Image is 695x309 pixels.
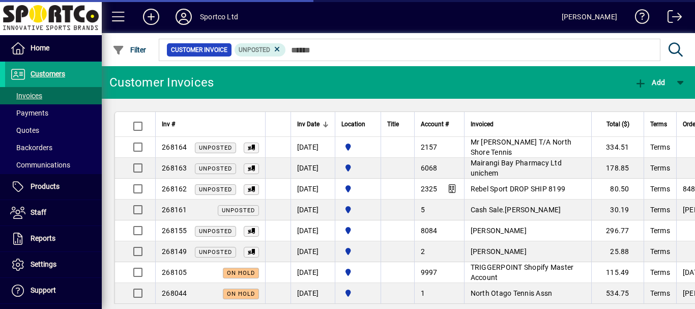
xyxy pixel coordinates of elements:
span: 268162 [162,185,187,193]
div: Account # [421,119,458,130]
span: Sportco Ltd Warehouse [341,225,374,236]
span: Unposted [222,207,255,214]
span: Sportco Ltd Warehouse [341,288,374,299]
td: 534.75 [591,283,644,304]
span: Quotes [10,126,39,134]
span: Customers [31,70,65,78]
span: Unposted [199,165,232,172]
span: Cash Sale.[PERSON_NAME] [471,206,561,214]
span: 6068 [421,164,438,172]
span: Sportco Ltd Warehouse [341,246,374,257]
span: Inv # [162,119,175,130]
div: Sportco Ltd [200,9,238,25]
span: Home [31,44,49,52]
div: Title [387,119,408,130]
span: 1 [421,289,425,297]
td: 115.49 [591,262,644,283]
span: Sportco Ltd Warehouse [341,142,374,153]
span: 268105 [162,268,187,276]
span: Terms [650,185,670,193]
span: Invoices [10,92,42,100]
span: Invoiced [471,119,494,130]
span: Filter [112,46,147,54]
span: Settings [31,260,56,268]
span: Reports [31,234,55,242]
span: Terms [650,206,670,214]
span: On hold [227,291,255,297]
span: 2 [421,247,425,256]
span: Inv Date [297,119,320,130]
span: Terms [650,143,670,151]
span: TRIGGERPOINT Shopify Master Account [471,263,574,282]
span: Sportco Ltd Warehouse [341,162,374,174]
span: Products [31,182,60,190]
td: [DATE] [291,200,335,220]
td: 334.51 [591,137,644,158]
span: Rebel Sport DROP SHIP 8199 [471,185,566,193]
td: [DATE] [291,158,335,179]
a: Logout [660,2,682,35]
span: On hold [227,270,255,276]
span: Mairangi Bay Pharmacy Ltd unichem [471,159,562,177]
div: Inv Date [297,119,329,130]
span: Terms [650,119,667,130]
a: Payments [5,104,102,122]
span: Terms [650,268,670,276]
span: 268149 [162,247,187,256]
span: Unposted [199,249,232,256]
div: Inv # [162,119,259,130]
span: Unposted [199,228,232,235]
span: Customer Invoice [171,45,227,55]
a: Invoices [5,87,102,104]
a: Support [5,278,102,303]
span: Sportco Ltd Warehouse [341,183,374,194]
span: Sportco Ltd Warehouse [341,204,374,215]
span: 8084 [421,227,438,235]
div: Total ($) [598,119,639,130]
span: Mr [PERSON_NAME] T/A North Shore Tennis [471,138,572,156]
mat-chip: Customer Invoice Status: Unposted [235,43,286,57]
span: [PERSON_NAME] [471,227,527,235]
td: [DATE] [291,220,335,241]
a: Reports [5,226,102,251]
span: Add [634,78,665,87]
a: Quotes [5,122,102,139]
a: Backorders [5,139,102,156]
td: 80.50 [591,179,644,200]
span: 9997 [421,268,438,276]
a: Home [5,36,102,61]
td: [DATE] [291,137,335,158]
span: North Otago Tennis Assn [471,289,553,297]
span: [PERSON_NAME] [471,247,527,256]
td: 178.85 [591,158,644,179]
span: 268164 [162,143,187,151]
span: Payments [10,109,48,117]
td: [DATE] [291,262,335,283]
a: Knowledge Base [627,2,650,35]
div: Invoiced [471,119,585,130]
button: Filter [110,41,149,59]
button: Add [632,73,668,92]
a: Settings [5,252,102,277]
span: Staff [31,208,46,216]
span: Total ($) [606,119,629,130]
a: Communications [5,156,102,174]
div: [PERSON_NAME] [562,9,617,25]
span: Sportco Ltd Warehouse [341,267,374,278]
span: 268161 [162,206,187,214]
span: Terms [650,164,670,172]
span: 268163 [162,164,187,172]
span: Title [387,119,399,130]
span: 268044 [162,289,187,297]
td: [DATE] [291,283,335,304]
span: 5 [421,206,425,214]
a: Staff [5,200,102,226]
button: Add [135,8,167,26]
span: Terms [650,227,670,235]
div: Location [341,119,374,130]
span: Support [31,286,56,294]
span: Communications [10,161,70,169]
span: 268155 [162,227,187,235]
span: Location [341,119,365,130]
a: Products [5,174,102,200]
